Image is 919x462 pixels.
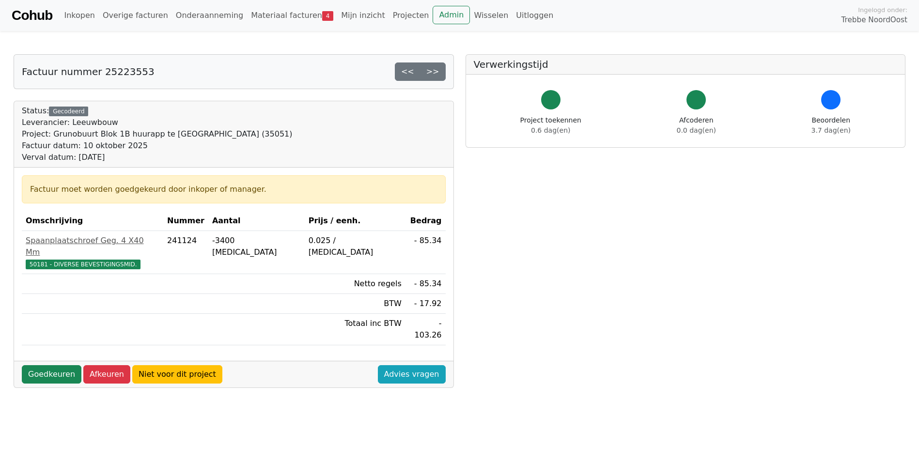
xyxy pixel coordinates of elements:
[531,126,570,134] span: 0.6 dag(en)
[163,211,208,231] th: Nummer
[405,314,446,345] td: - 103.26
[49,107,88,116] div: Gecodeerd
[26,235,159,258] div: Spaanplaatschroef Geg. 4 X40 Mm
[22,365,81,384] a: Goedkeuren
[512,6,557,25] a: Uitloggen
[433,6,470,24] a: Admin
[22,105,293,163] div: Status:
[420,62,446,81] a: >>
[60,6,98,25] a: Inkopen
[22,152,293,163] div: Verval datum: [DATE]
[212,235,301,258] div: -3400 [MEDICAL_DATA]
[677,126,716,134] span: 0.0 dag(en)
[811,115,851,136] div: Beoordelen
[405,294,446,314] td: - 17.92
[858,5,907,15] span: Ingelogd onder:
[305,211,405,231] th: Prijs / eenh.
[322,11,333,21] span: 4
[337,6,389,25] a: Mijn inzicht
[395,62,421,81] a: <<
[305,314,405,345] td: Totaal inc BTW
[405,211,446,231] th: Bedrag
[22,117,293,128] div: Leverancier: Leeuwbouw
[26,235,159,270] a: Spaanplaatschroef Geg. 4 X40 Mm50181 - DIVERSE BEVESTIGINGSMID.
[474,59,898,70] h5: Verwerkingstijd
[247,6,337,25] a: Materiaal facturen4
[841,15,907,26] span: Trebbe NoordOost
[163,231,208,274] td: 241124
[208,211,305,231] th: Aantal
[12,4,52,27] a: Cohub
[378,365,446,384] a: Advies vragen
[132,365,222,384] a: Niet voor dit project
[22,140,293,152] div: Factuur datum: 10 oktober 2025
[520,115,581,136] div: Project toekennen
[305,294,405,314] td: BTW
[309,235,402,258] div: 0.025 / [MEDICAL_DATA]
[83,365,130,384] a: Afkeuren
[389,6,433,25] a: Projecten
[22,128,293,140] div: Project: Grunobuurt Blok 1B huurapp te [GEOGRAPHIC_DATA] (35051)
[99,6,172,25] a: Overige facturen
[22,211,163,231] th: Omschrijving
[405,274,446,294] td: - 85.34
[26,260,140,269] span: 50181 - DIVERSE BEVESTIGINGSMID.
[677,115,716,136] div: Afcoderen
[811,126,851,134] span: 3.7 dag(en)
[305,274,405,294] td: Netto regels
[22,66,155,77] h5: Factuur nummer 25223553
[172,6,247,25] a: Onderaanneming
[470,6,512,25] a: Wisselen
[30,184,437,195] div: Factuur moet worden goedgekeurd door inkoper of manager.
[405,231,446,274] td: - 85.34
